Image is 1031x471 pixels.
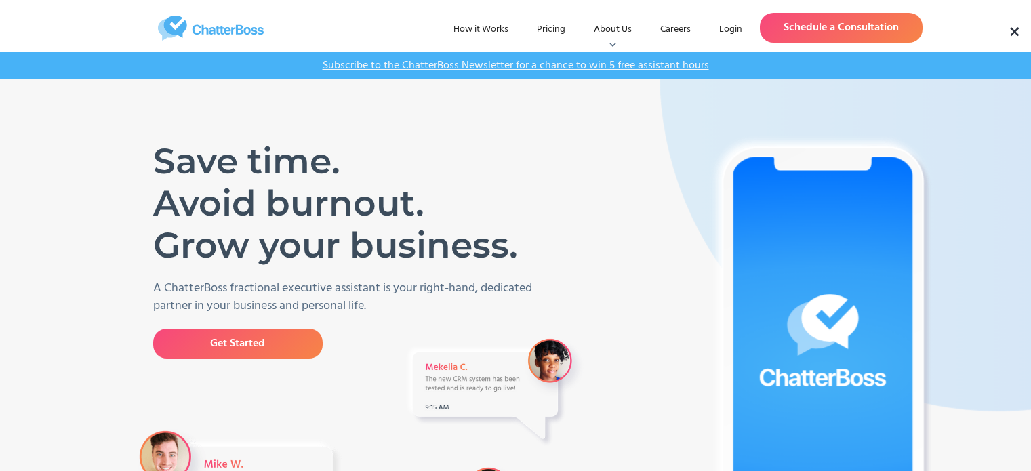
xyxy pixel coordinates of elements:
a: home [109,16,312,41]
a: Schedule a Consultation [760,13,923,43]
a: How it Works [443,18,519,42]
a: Get Started [153,329,323,359]
a: Login [708,18,753,42]
a: Subscribe to the ChatterBoss Newsletter for a chance to win 5 free assistant hours [316,59,716,73]
p: A ChatterBoss fractional executive assistant is your right-hand, dedicated partner in your busine... [153,280,550,315]
div: About Us [583,18,643,42]
h1: Save time. Avoid burnout. Grow your business. [153,140,529,266]
a: Careers [649,18,702,42]
img: A Message from VA Mekelia [402,333,588,449]
a: Pricing [526,18,576,42]
div: About Us [594,23,632,37]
